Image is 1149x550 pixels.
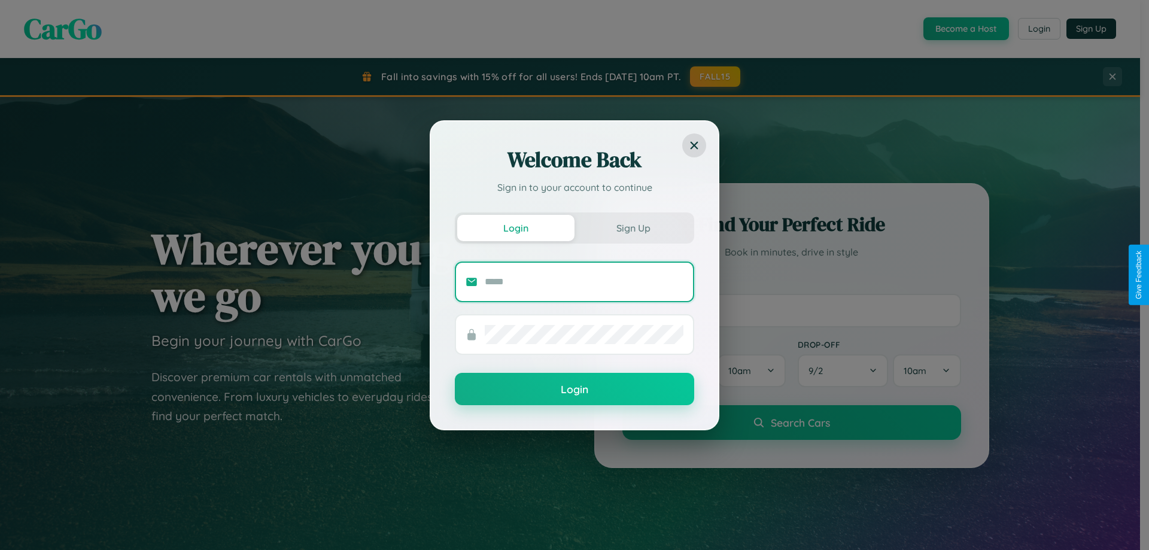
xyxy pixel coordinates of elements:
[455,180,694,195] p: Sign in to your account to continue
[455,373,694,405] button: Login
[457,215,574,241] button: Login
[574,215,692,241] button: Sign Up
[455,145,694,174] h2: Welcome Back
[1135,251,1143,299] div: Give Feedback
